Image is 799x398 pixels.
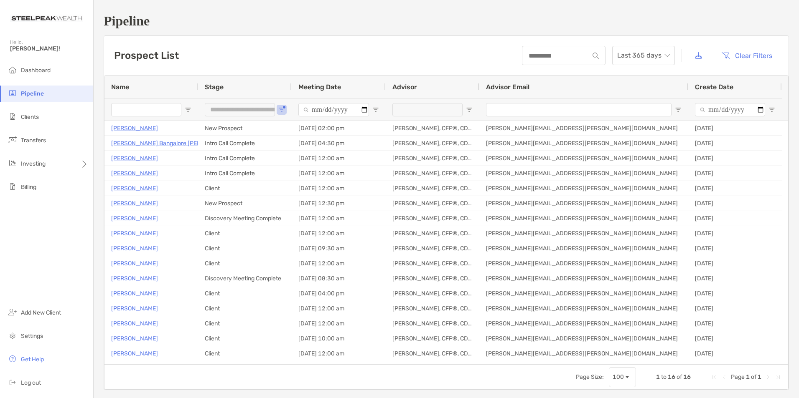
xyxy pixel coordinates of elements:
[292,151,386,166] div: [DATE] 12:00 am
[688,346,782,361] div: [DATE]
[8,88,18,98] img: pipeline icon
[613,373,624,380] div: 100
[111,303,158,314] a: [PERSON_NAME]
[479,181,688,196] div: [PERSON_NAME][EMAIL_ADDRESS][PERSON_NAME][DOMAIN_NAME]
[292,121,386,136] div: [DATE] 02:00 pm
[111,318,158,329] a: [PERSON_NAME]
[768,106,775,113] button: Open Filter Menu
[609,367,636,387] div: Page Size
[386,121,479,136] div: [PERSON_NAME], CFP®, CDFA®
[292,211,386,226] div: [DATE] 12:00 am
[479,301,688,316] div: [PERSON_NAME][EMAIL_ADDRESS][PERSON_NAME][DOMAIN_NAME]
[111,348,158,359] a: [PERSON_NAME]
[292,286,386,301] div: [DATE] 04:00 pm
[775,374,781,380] div: Last Page
[198,166,292,181] div: Intro Call Complete
[479,241,688,256] div: [PERSON_NAME][EMAIL_ADDRESS][PERSON_NAME][DOMAIN_NAME]
[198,316,292,331] div: Client
[292,301,386,316] div: [DATE] 12:00 am
[111,198,158,209] a: [PERSON_NAME]
[593,53,599,59] img: input icon
[8,181,18,191] img: billing icon
[111,273,158,284] p: [PERSON_NAME]
[765,374,771,380] div: Next Page
[715,46,779,65] button: Clear Filters
[21,90,44,97] span: Pipeline
[8,65,18,75] img: dashboard icon
[111,153,158,164] a: [PERSON_NAME]
[292,196,386,211] div: [DATE] 12:30 pm
[292,346,386,361] div: [DATE] 12:00 am
[21,356,44,363] span: Get Help
[111,258,158,269] p: [PERSON_NAME]
[479,346,688,361] div: [PERSON_NAME][EMAIL_ADDRESS][PERSON_NAME][DOMAIN_NAME]
[198,346,292,361] div: Client
[479,166,688,181] div: [PERSON_NAME][EMAIL_ADDRESS][PERSON_NAME][DOMAIN_NAME]
[466,106,473,113] button: Open Filter Menu
[111,123,158,134] a: [PERSON_NAME]
[688,256,782,271] div: [DATE]
[8,111,18,121] img: clients icon
[688,301,782,316] div: [DATE]
[198,286,292,301] div: Client
[111,228,158,239] a: [PERSON_NAME]
[111,213,158,224] a: [PERSON_NAME]
[479,256,688,271] div: [PERSON_NAME][EMAIL_ADDRESS][PERSON_NAME][DOMAIN_NAME]
[479,151,688,166] div: [PERSON_NAME][EMAIL_ADDRESS][PERSON_NAME][DOMAIN_NAME]
[292,316,386,331] div: [DATE] 12:00 am
[688,331,782,346] div: [DATE]
[688,271,782,286] div: [DATE]
[656,373,660,380] span: 1
[731,373,745,380] span: Page
[21,333,43,340] span: Settings
[479,286,688,301] div: [PERSON_NAME][EMAIL_ADDRESS][PERSON_NAME][DOMAIN_NAME]
[479,211,688,226] div: [PERSON_NAME][EMAIL_ADDRESS][PERSON_NAME][DOMAIN_NAME]
[386,331,479,346] div: [PERSON_NAME], CFP®, CDFA®
[386,166,479,181] div: [PERSON_NAME], CFP®, CDFA®
[688,181,782,196] div: [DATE]
[21,160,46,167] span: Investing
[111,243,158,254] a: [PERSON_NAME]
[668,373,675,380] span: 16
[10,45,88,52] span: [PERSON_NAME]!
[688,316,782,331] div: [DATE]
[688,196,782,211] div: [DATE]
[486,83,529,91] span: Advisor Email
[111,288,158,299] a: [PERSON_NAME]
[386,271,479,286] div: [PERSON_NAME], CFP®, CDFA®
[8,377,18,387] img: logout icon
[111,183,158,194] p: [PERSON_NAME]
[21,137,46,144] span: Transfers
[372,106,379,113] button: Open Filter Menu
[111,138,234,149] a: [PERSON_NAME] Bangalore [PERSON_NAME]
[677,373,682,380] span: of
[104,13,789,29] h1: Pipeline
[21,184,36,191] span: Billing
[688,121,782,136] div: [DATE]
[198,211,292,226] div: Discovery Meeting Complete
[111,83,129,91] span: Name
[292,331,386,346] div: [DATE] 10:00 am
[8,330,18,340] img: settings icon
[688,211,782,226] div: [DATE]
[8,158,18,168] img: investing icon
[688,286,782,301] div: [DATE]
[21,113,39,121] span: Clients
[386,286,479,301] div: [PERSON_NAME], CFP®, CDFA®
[292,136,386,151] div: [DATE] 04:30 pm
[292,226,386,241] div: [DATE] 12:00 am
[198,331,292,346] div: Client
[198,151,292,166] div: Intro Call Complete
[386,151,479,166] div: [PERSON_NAME], CFP®, CDFA®
[386,346,479,361] div: [PERSON_NAME], CFP®, CDFA®
[695,103,765,116] input: Create Date Filter Input
[111,168,158,179] a: [PERSON_NAME]
[198,256,292,271] div: Client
